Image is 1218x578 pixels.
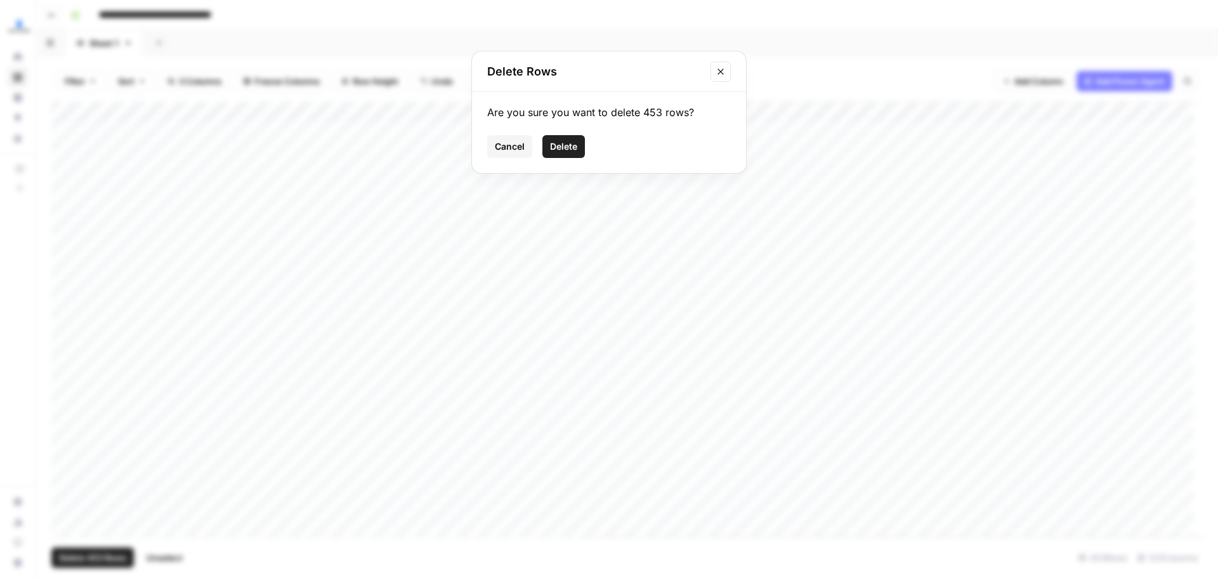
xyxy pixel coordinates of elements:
span: Delete [550,140,577,153]
button: Cancel [487,135,532,158]
div: Are you sure you want to delete 453 rows? [487,105,731,120]
button: Close modal [710,62,731,82]
span: Cancel [495,140,525,153]
h2: Delete Rows [487,63,703,81]
button: Delete [542,135,585,158]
